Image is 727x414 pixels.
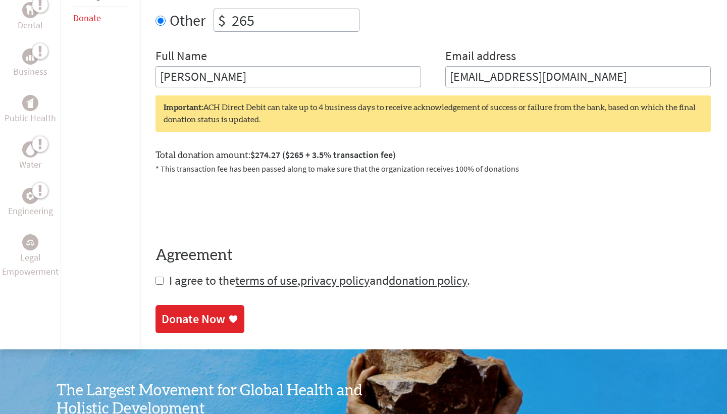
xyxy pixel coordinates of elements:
div: Business [22,48,38,65]
label: Email address [445,48,516,66]
iframe: reCAPTCHA [155,187,309,226]
a: Public HealthPublic Health [5,95,56,125]
img: Public Health [26,98,34,108]
strong: Important: [164,103,203,112]
div: Public Health [22,95,38,111]
input: Your Email [445,66,711,87]
p: * This transaction fee has been passed along to make sure that the organization receives 100% of ... [155,163,711,175]
a: DentalDental [18,2,43,32]
a: EngineeringEngineering [8,188,53,218]
a: Donate [73,12,101,24]
p: Engineering [8,204,53,218]
a: WaterWater [19,141,41,172]
a: Legal EmpowermentLegal Empowerment [2,234,59,279]
a: BusinessBusiness [13,48,47,79]
a: terms of use [235,273,297,288]
img: Water [26,144,34,156]
div: Legal Empowerment [22,234,38,250]
a: privacy policy [300,273,370,288]
label: Full Name [155,48,207,66]
img: Business [26,53,34,61]
img: Legal Empowerment [26,239,34,245]
img: Engineering [26,192,34,200]
p: Business [13,65,47,79]
p: Water [19,158,41,172]
p: Public Health [5,111,56,125]
a: donation policy [389,273,467,288]
p: Dental [18,18,43,32]
p: Legal Empowerment [2,250,59,279]
h4: Agreement [155,246,711,265]
span: $274.27 ($265 + 3.5% transaction fee) [250,149,396,161]
label: Other [170,9,205,32]
img: Dental [26,6,34,15]
li: Donate [73,7,127,29]
span: I agree to the , and . [169,273,470,288]
a: Donate Now [155,305,244,333]
input: Enter Amount [230,9,359,31]
div: Engineering [22,188,38,204]
label: Total donation amount: [155,148,396,163]
div: Dental [22,2,38,18]
input: Enter Full Name [155,66,421,87]
div: Donate Now [162,311,225,327]
div: $ [214,9,230,31]
div: Water [22,141,38,158]
div: ACH Direct Debit can take up to 4 business days to receive acknowledgement of success or failure ... [155,95,711,132]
